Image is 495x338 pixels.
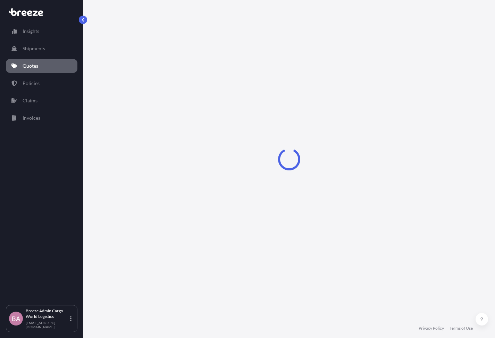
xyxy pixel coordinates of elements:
[6,111,77,125] a: Invoices
[23,28,39,35] p: Insights
[450,326,473,331] a: Terms of Use
[23,97,37,104] p: Claims
[6,76,77,90] a: Policies
[6,94,77,108] a: Claims
[6,59,77,73] a: Quotes
[6,42,77,56] a: Shipments
[23,45,45,52] p: Shipments
[23,115,40,121] p: Invoices
[6,24,77,38] a: Insights
[26,321,69,329] p: [EMAIL_ADDRESS][DOMAIN_NAME]
[26,308,69,319] p: Breeze Admin Cargo World Logistics
[23,80,40,87] p: Policies
[23,62,38,69] p: Quotes
[12,315,20,322] span: BA
[419,326,444,331] a: Privacy Policy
